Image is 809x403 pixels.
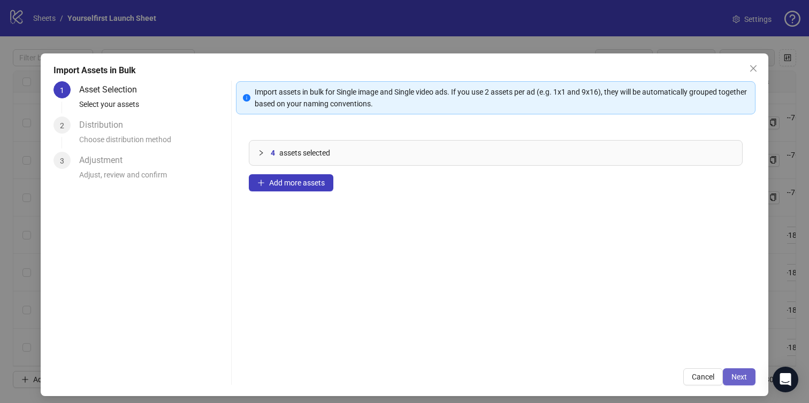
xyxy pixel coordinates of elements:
[79,98,227,117] div: Select your assets
[773,367,798,392] div: Open Intercom Messenger
[249,141,743,165] div: 4assets selected
[257,179,265,187] span: plus
[60,121,64,130] span: 2
[79,117,132,134] div: Distribution
[271,147,275,159] span: 4
[79,134,227,152] div: Choose distribution method
[269,179,325,187] span: Add more assets
[692,373,714,381] span: Cancel
[255,86,749,110] div: Import assets in bulk for Single image and Single video ads. If you use 2 assets per ad (e.g. 1x1...
[745,60,762,77] button: Close
[279,147,330,159] span: assets selected
[79,152,131,169] div: Adjustment
[243,94,250,102] span: info-circle
[749,64,758,73] span: close
[79,81,146,98] div: Asset Selection
[60,157,64,165] span: 3
[60,86,64,95] span: 1
[79,169,227,187] div: Adjust, review and confirm
[54,64,756,77] div: Import Assets in Bulk
[723,368,755,385] button: Next
[258,150,264,156] span: collapsed
[683,368,723,385] button: Cancel
[249,174,333,191] button: Add more assets
[731,373,747,381] span: Next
